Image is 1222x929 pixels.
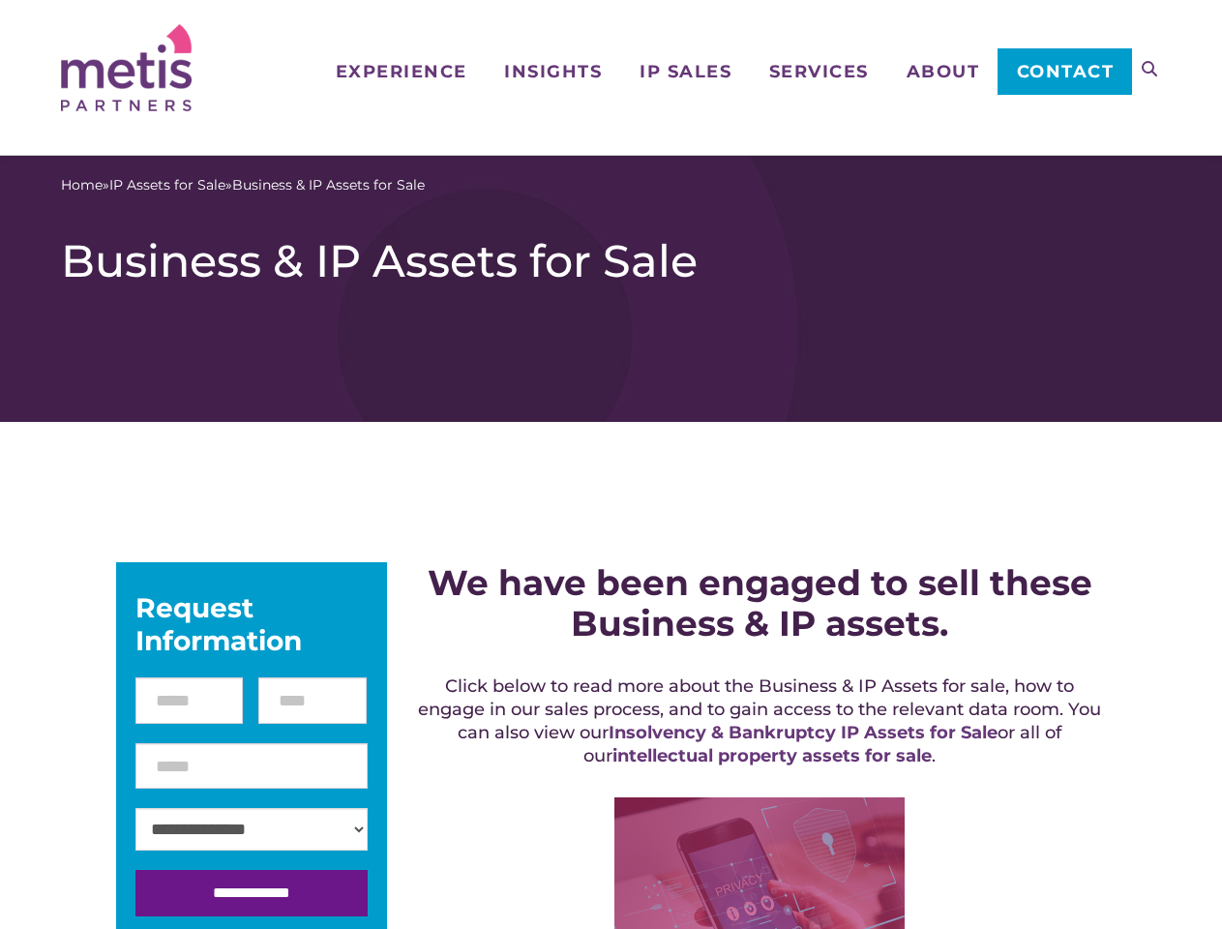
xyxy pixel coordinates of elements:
[109,175,225,195] a: IP Assets for Sale
[769,63,869,80] span: Services
[612,745,932,766] a: intellectual property assets for sale
[907,63,980,80] span: About
[428,561,1092,644] strong: We have been engaged to sell these Business & IP assets.
[413,674,1106,767] h5: Click below to read more about the Business & IP Assets for sale, how to engage in our sales proc...
[640,63,731,80] span: IP Sales
[61,175,425,195] span: » »
[61,24,192,111] img: Metis Partners
[232,175,425,195] span: Business & IP Assets for Sale
[135,591,368,657] div: Request Information
[61,175,103,195] a: Home
[61,234,1161,288] h1: Business & IP Assets for Sale
[336,63,467,80] span: Experience
[609,722,998,743] a: Insolvency & Bankruptcy IP Assets for Sale
[1017,63,1115,80] span: Contact
[998,48,1132,95] a: Contact
[504,63,602,80] span: Insights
